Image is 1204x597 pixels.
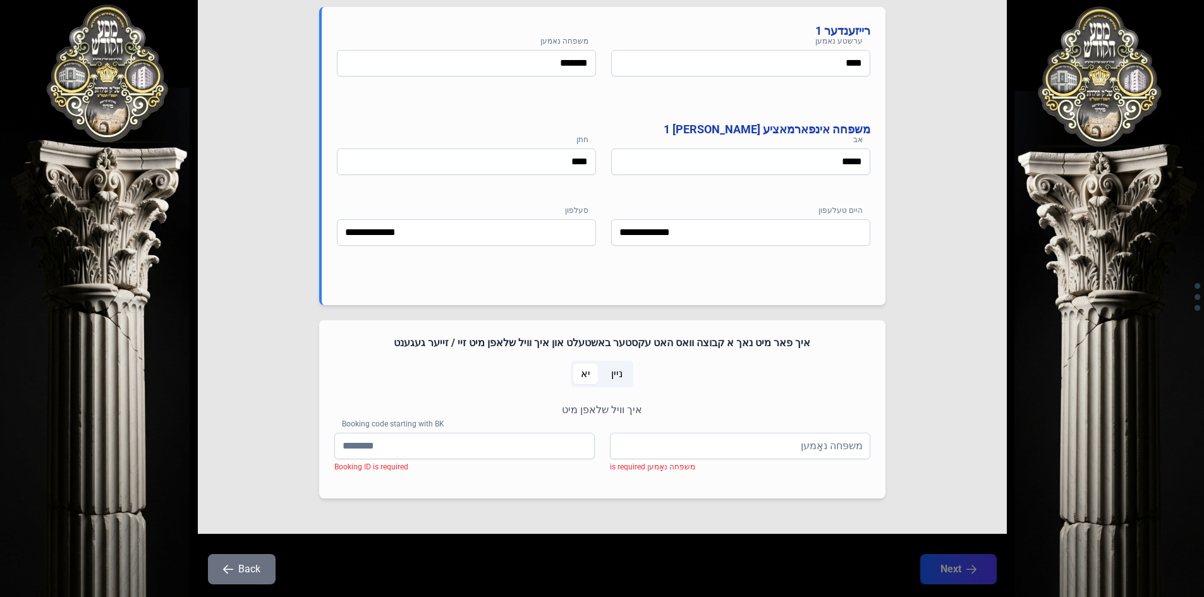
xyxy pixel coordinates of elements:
[334,462,408,471] span: Booking ID is required
[571,361,601,387] p-togglebutton: יא
[581,366,590,382] span: יא
[610,462,695,471] span: משפּחה נאָמען is required
[334,402,870,418] p: איך וויל שלאפן מיט
[920,554,997,584] button: Next
[601,361,633,387] p-togglebutton: ניין
[208,554,276,584] button: Back
[337,22,870,40] h4: רייזענדער 1
[337,121,870,138] h4: משפחה אינפארמאציע [PERSON_NAME] 1
[334,335,870,351] h4: איך פאר מיט נאך א קבוצה וואס האט עקסטער באשטעלט און איך וויל שלאפן מיט זיי / זייער געגענט
[611,366,623,382] span: ניין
